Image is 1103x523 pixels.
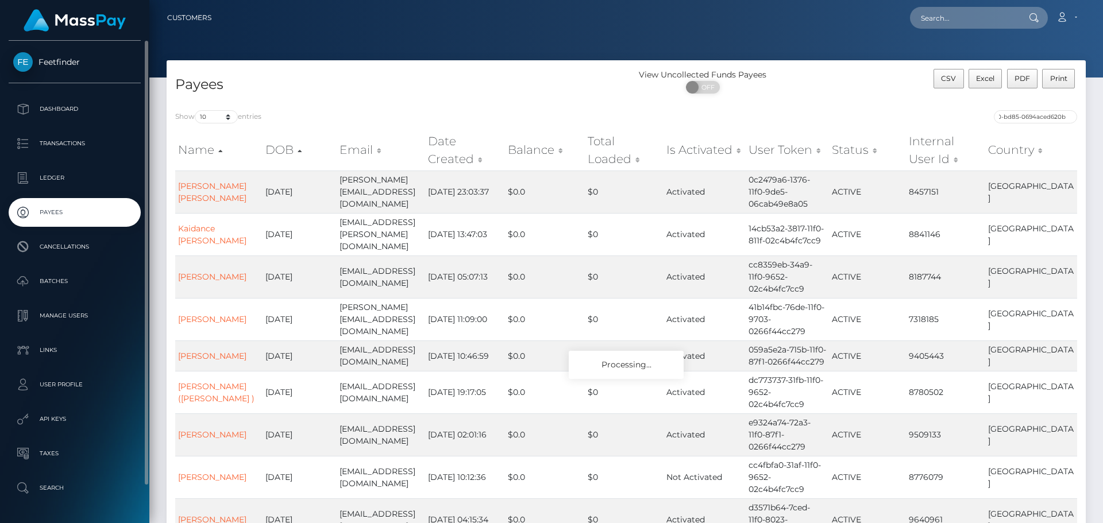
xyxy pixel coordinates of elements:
input: Search transactions [994,110,1077,123]
td: [GEOGRAPHIC_DATA] [985,171,1077,213]
input: Search... [910,7,1018,29]
span: OFF [692,81,721,94]
td: 41b14fbc-76de-11f0-9703-0266f44cc279 [746,298,830,340]
td: e9324a74-72a3-11f0-87f1-0266f44cc279 [746,413,830,456]
td: [EMAIL_ADDRESS][DOMAIN_NAME] [337,340,425,371]
p: Payees [13,204,136,221]
td: [PERSON_NAME][EMAIL_ADDRESS][DOMAIN_NAME] [337,298,425,340]
img: Feetfinder [13,52,33,72]
p: API Keys [13,410,136,428]
h4: Payees [175,75,618,95]
td: $0.0 [505,340,585,371]
td: 8457151 [906,171,985,213]
td: [EMAIL_ADDRESS][DOMAIN_NAME] [337,255,425,298]
a: Batches [9,267,141,296]
button: PDF [1007,69,1038,88]
td: $0 [585,371,664,413]
td: [EMAIL_ADDRESS][PERSON_NAME][DOMAIN_NAME] [337,213,425,255]
td: 8841146 [906,213,985,255]
td: [GEOGRAPHIC_DATA] [985,255,1077,298]
img: MassPay Logo [24,9,126,32]
a: [PERSON_NAME] [PERSON_NAME] [178,181,246,203]
td: $0.0 [505,298,585,340]
a: API Keys [9,405,141,433]
a: [PERSON_NAME] ([PERSON_NAME] ) [178,381,254,404]
a: Payees [9,198,141,227]
td: [DATE] [263,456,337,498]
th: Country: activate to sort column ascending [985,130,1077,171]
th: Status: activate to sort column ascending [829,130,906,171]
p: Transactions [13,135,136,152]
td: [GEOGRAPHIC_DATA] [985,456,1077,498]
a: Kaidance [PERSON_NAME] [178,223,246,246]
td: 9509133 [906,413,985,456]
td: $0 [585,413,664,456]
td: [GEOGRAPHIC_DATA] [985,340,1077,371]
td: [DATE] [263,213,337,255]
td: [DATE] [263,340,337,371]
td: 059a5e2a-715b-11f0-87f1-0266f44cc279 [746,340,830,371]
td: ACTIVE [829,213,906,255]
a: Customers [167,6,211,30]
td: [DATE] 10:46:59 [425,340,504,371]
th: Internal User Id: activate to sort column ascending [906,130,985,171]
td: [DATE] 13:47:03 [425,213,504,255]
td: Not Activated [664,456,746,498]
a: Search [9,474,141,502]
td: ACTIVE [829,255,906,298]
div: View Uncollected Funds Payees [626,69,780,81]
td: $0 [585,340,664,371]
select: Showentries [195,110,238,123]
a: Dashboard [9,95,141,123]
td: [GEOGRAPHIC_DATA] [985,371,1077,413]
a: Taxes [9,439,141,468]
th: User Token: activate to sort column ascending [746,130,830,171]
td: Activated [664,255,746,298]
button: Excel [969,69,1002,88]
td: [DATE] 02:01:16 [425,413,504,456]
td: [EMAIL_ADDRESS][DOMAIN_NAME] [337,371,425,413]
td: cc4fbfa0-31af-11f0-9652-02c4b4fc7cc9 [746,456,830,498]
a: Cancellations [9,233,141,261]
td: $0.0 [505,171,585,213]
p: Taxes [13,445,136,462]
th: Date Created: activate to sort column ascending [425,130,504,171]
a: [PERSON_NAME] [178,272,246,282]
td: Activated [664,213,746,255]
p: Manage Users [13,307,136,324]
td: ACTIVE [829,413,906,456]
td: ACTIVE [829,340,906,371]
a: [PERSON_NAME] [178,314,246,324]
td: [GEOGRAPHIC_DATA] [985,213,1077,255]
label: Show entries [175,110,261,123]
th: Name: activate to sort column ascending [175,130,263,171]
td: [DATE] [263,298,337,340]
a: Manage Users [9,301,141,330]
td: $0 [585,298,664,340]
td: $0 [585,255,664,298]
a: User Profile [9,370,141,399]
td: cc8359eb-34a9-11f0-9652-02c4b4fc7cc9 [746,255,830,298]
a: [PERSON_NAME] [178,472,246,482]
button: Print [1042,69,1075,88]
th: DOB: activate to sort column descending [263,130,337,171]
span: Excel [976,74,994,83]
span: Print [1050,74,1067,83]
td: ACTIVE [829,371,906,413]
td: 8187744 [906,255,985,298]
p: Dashboard [13,100,136,118]
td: $0.0 [505,371,585,413]
th: Is Activated: activate to sort column ascending [664,130,746,171]
th: Balance: activate to sort column ascending [505,130,585,171]
td: dc773737-31fb-11f0-9652-02c4b4fc7cc9 [746,371,830,413]
td: [DATE] [263,255,337,298]
p: Links [13,342,136,359]
p: User Profile [13,376,136,393]
a: [PERSON_NAME] [178,429,246,440]
td: $0.0 [505,213,585,255]
td: [EMAIL_ADDRESS][DOMAIN_NAME] [337,456,425,498]
td: $0 [585,213,664,255]
span: CSV [941,74,956,83]
td: [PERSON_NAME][EMAIL_ADDRESS][DOMAIN_NAME] [337,171,425,213]
td: Activated [664,371,746,413]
